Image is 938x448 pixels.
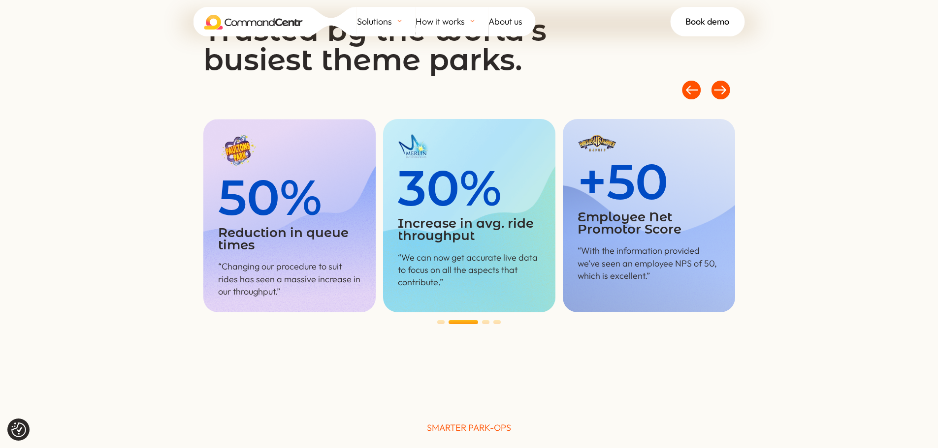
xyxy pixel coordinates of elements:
span: “Changing our procedure to suit rides has seen a massive increase in our throughput.” [218,261,360,297]
div: Employee Net Promotor Score [578,211,720,236]
h4: 50% [218,173,361,227]
img: Merlin Entertainments [398,134,437,158]
button: Consent Preferences [11,422,26,437]
h4: +50 [578,157,720,211]
a: Solutions [357,7,416,36]
div: Increase in avg. ride throughput [398,217,541,242]
div: Reduction in queue times [218,227,361,251]
a: About us [488,7,536,36]
span: How it works [416,14,465,29]
img: Parque Warner [578,134,617,152]
span: Book demo [685,14,729,29]
span: Solutions [357,14,392,29]
a: Book demo [671,7,745,36]
span: “We can now get accurate live data to focus on all the aspects that contribute.” [398,252,538,288]
span: “With the information provided we’ve seen an employee NPS of 50, which is excellent.” [578,245,717,281]
p: SMARTER PARK-OPS [203,421,735,434]
img: Revisit consent button [11,422,26,437]
h4: 30% [398,163,541,217]
span: About us [488,14,522,29]
img: Paultons Park [218,134,272,168]
a: How it works [416,7,488,36]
